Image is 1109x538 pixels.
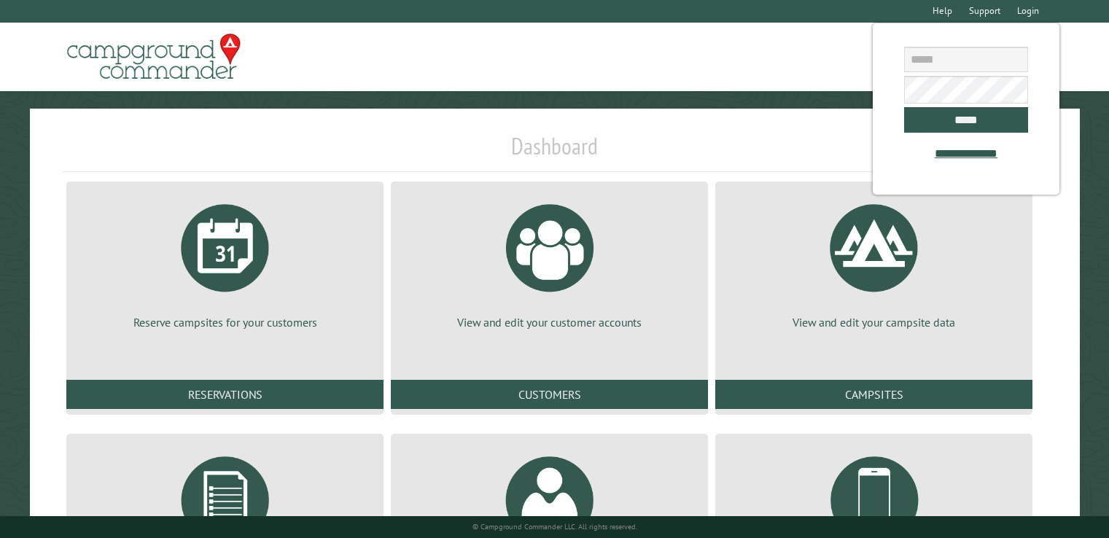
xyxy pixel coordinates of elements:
[66,380,384,409] a: Reservations
[408,193,690,330] a: View and edit your customer accounts
[63,28,245,85] img: Campground Commander
[408,314,690,330] p: View and edit your customer accounts
[472,522,637,531] small: © Campground Commander LLC. All rights reserved.
[733,193,1015,330] a: View and edit your campsite data
[715,380,1032,409] a: Campsites
[84,314,366,330] p: Reserve campsites for your customers
[63,132,1046,172] h1: Dashboard
[391,380,708,409] a: Customers
[84,193,366,330] a: Reserve campsites for your customers
[733,314,1015,330] p: View and edit your campsite data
